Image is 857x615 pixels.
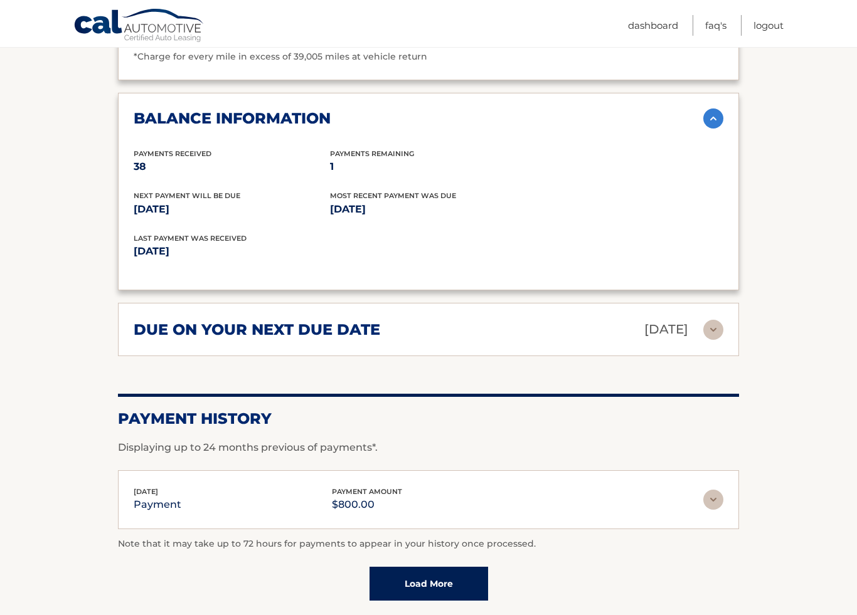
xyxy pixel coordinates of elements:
[134,201,330,218] p: [DATE]
[134,320,380,339] h2: due on your next due date
[330,158,526,176] p: 1
[753,15,784,36] a: Logout
[705,15,727,36] a: FAQ's
[703,320,723,340] img: accordion-rest.svg
[134,487,158,496] span: [DATE]
[118,409,739,428] h2: Payment History
[118,440,739,455] p: Displaying up to 24 months previous of payments*.
[134,158,330,176] p: 38
[703,108,723,129] img: accordion-active.svg
[134,191,240,200] span: Next Payment will be due
[134,149,211,158] span: Payments Received
[118,537,739,552] p: Note that it may take up to 72 hours for payments to appear in your history once processed.
[134,51,427,62] span: *Charge for every mile in excess of 39,005 miles at vehicle return
[330,201,526,218] p: [DATE]
[644,318,688,340] p: [DATE]
[703,490,723,510] img: accordion-rest.svg
[330,149,414,158] span: Payments Remaining
[332,496,402,513] p: $800.00
[134,243,428,260] p: [DATE]
[628,15,678,36] a: Dashboard
[73,8,205,45] a: Cal Automotive
[332,487,402,496] span: payment amount
[370,567,488,601] a: Load More
[330,191,456,200] span: Most Recent Payment Was Due
[134,496,181,513] p: payment
[134,109,331,128] h2: balance information
[134,234,247,243] span: Last Payment was received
